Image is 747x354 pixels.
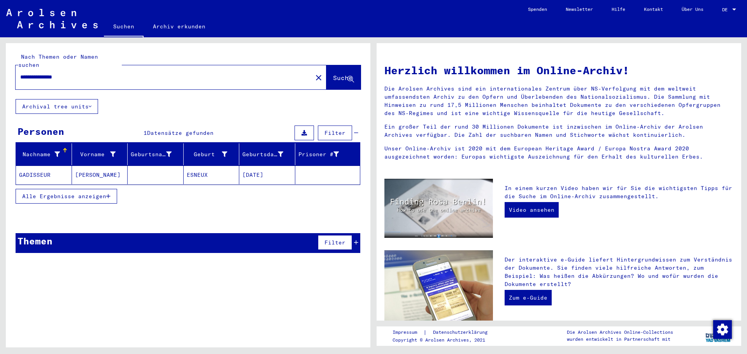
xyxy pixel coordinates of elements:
[187,148,239,160] div: Geburt‏
[298,148,351,160] div: Prisoner #
[72,143,128,165] mat-header-cell: Vorname
[393,337,497,344] p: Copyright © Arolsen Archives, 2021
[184,166,240,184] mat-cell: ESNEUX
[18,124,64,138] div: Personen
[242,148,295,160] div: Geburtsdatum
[19,150,60,159] div: Nachname
[16,189,117,204] button: Alle Ergebnisse anzeigen
[704,326,733,345] img: yv_logo.png
[242,150,283,159] div: Geburtsdatum
[384,85,733,117] p: Die Arolsen Archives sind ein internationales Zentrum über NS-Verfolgung mit dem weltweit umfasse...
[16,143,72,165] mat-header-cell: Nachname
[713,320,732,339] img: Zustimmung ändern
[326,65,361,89] button: Suche
[6,9,98,28] img: Arolsen_neg.svg
[187,150,228,159] div: Geburt‏
[722,7,731,12] span: DE
[324,129,345,136] span: Filter
[22,193,106,200] span: Alle Ergebnisse anzeigen
[314,73,323,82] mat-icon: close
[131,150,172,159] div: Geburtsname
[505,256,733,288] p: Der interaktive e-Guide liefert Hintergrundwissen zum Verständnis der Dokumente. Sie finden viele...
[384,62,733,78] h1: Herzlich willkommen im Online-Archiv!
[16,99,98,114] button: Archival tree units
[311,70,326,85] button: Clear
[75,150,116,159] div: Vorname
[18,234,53,248] div: Themen
[239,143,295,165] mat-header-cell: Geburtsdatum
[384,145,733,161] p: Unser Online-Archiv ist 2020 mit dem European Heritage Award / Europa Nostra Award 2020 ausgezeic...
[295,143,360,165] mat-header-cell: Prisoner #
[144,17,215,36] a: Archiv erkunden
[713,320,731,338] div: Zustimmung ändern
[318,235,352,250] button: Filter
[144,129,147,136] span: 1
[19,148,72,160] div: Nachname
[147,129,214,136] span: Datensätze gefunden
[505,202,559,218] a: Video ansehen
[104,17,144,37] a: Suchen
[384,123,733,139] p: Ein großer Teil der rund 30 Millionen Dokumente ist inzwischen im Online-Archiv der Arolsen Archi...
[324,239,345,246] span: Filter
[333,74,352,82] span: Suche
[75,148,128,160] div: Vorname
[298,150,339,159] div: Prisoner #
[393,328,497,337] div: |
[505,184,733,201] p: In einem kurzen Video haben wir für Sie die wichtigsten Tipps für die Suche im Online-Archiv zusa...
[16,166,72,184] mat-cell: GADISSEUR
[505,290,552,305] a: Zum e-Guide
[318,126,352,140] button: Filter
[184,143,240,165] mat-header-cell: Geburt‏
[567,329,673,336] p: Die Arolsen Archives Online-Collections
[427,328,497,337] a: Datenschutzerklärung
[239,166,295,184] mat-cell: [DATE]
[384,250,493,323] img: eguide.jpg
[131,148,183,160] div: Geburtsname
[18,53,98,68] mat-label: Nach Themen oder Namen suchen
[384,179,493,238] img: video.jpg
[72,166,128,184] mat-cell: [PERSON_NAME]
[567,336,673,343] p: wurden entwickelt in Partnerschaft mit
[128,143,184,165] mat-header-cell: Geburtsname
[393,328,423,337] a: Impressum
